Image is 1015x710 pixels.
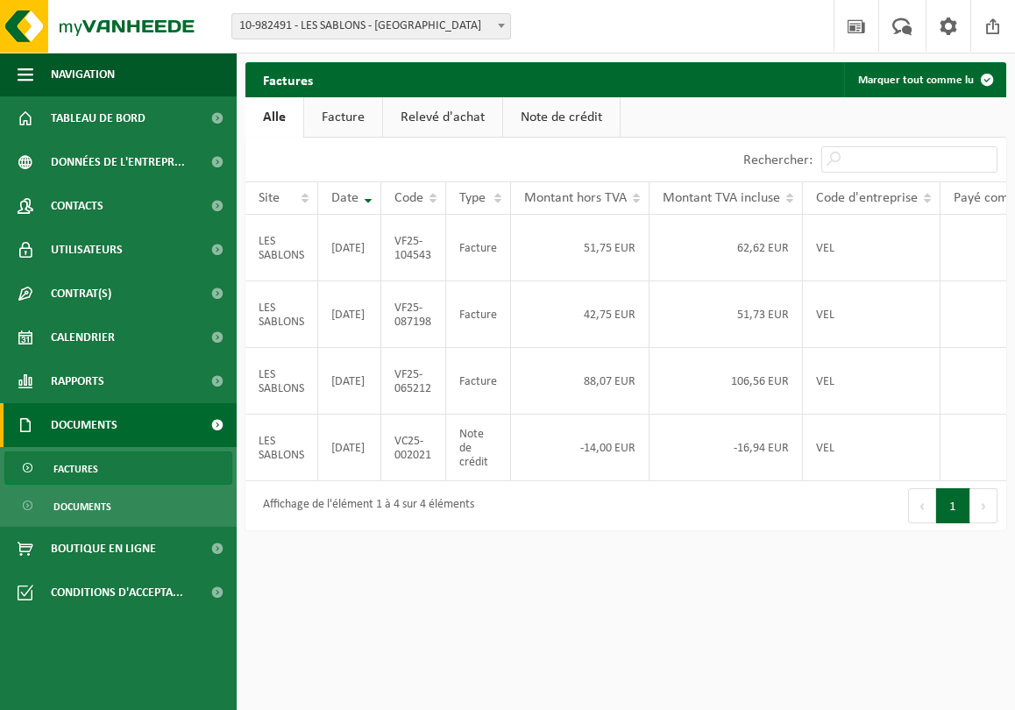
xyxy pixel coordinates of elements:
span: Documents [53,490,111,523]
a: Alle [245,97,303,138]
button: Previous [908,488,936,523]
td: Note de crédit [446,415,511,481]
td: LES SABLONS [245,215,318,281]
td: Facture [446,348,511,415]
td: VC25-002021 [381,415,446,481]
td: LES SABLONS [245,348,318,415]
a: Documents [4,489,232,522]
span: Navigation [51,53,115,96]
h2: Factures [245,62,330,96]
td: VEL [803,215,940,281]
td: LES SABLONS [245,415,318,481]
td: 62,62 EUR [649,215,803,281]
td: Facture [446,281,511,348]
a: Facture [304,97,382,138]
button: 1 [936,488,970,523]
td: VEL [803,415,940,481]
td: 51,73 EUR [649,281,803,348]
span: Calendrier [51,316,115,359]
a: Note de crédit [503,97,620,138]
td: -14,00 EUR [511,415,649,481]
span: Factures [53,452,98,486]
span: Code d'entreprise [816,191,918,205]
span: Documents [51,403,117,447]
td: 106,56 EUR [649,348,803,415]
td: 42,75 EUR [511,281,649,348]
td: VF25-087198 [381,281,446,348]
span: Conditions d'accepta... [51,571,183,614]
a: Factures [4,451,232,485]
span: 10-982491 - LES SABLONS - MARCHE-LES-DAMES [232,14,510,39]
button: Next [970,488,997,523]
span: Site [259,191,280,205]
td: 88,07 EUR [511,348,649,415]
span: Contacts [51,184,103,228]
td: VEL [803,348,940,415]
td: LES SABLONS [245,281,318,348]
td: VF25-065212 [381,348,446,415]
span: 10-982491 - LES SABLONS - MARCHE-LES-DAMES [231,13,511,39]
td: 51,75 EUR [511,215,649,281]
span: Boutique en ligne [51,527,156,571]
td: VF25-104543 [381,215,446,281]
td: [DATE] [318,348,381,415]
span: Données de l'entrepr... [51,140,185,184]
td: [DATE] [318,281,381,348]
label: Rechercher: [743,153,813,167]
span: Tableau de bord [51,96,146,140]
a: Relevé d'achat [383,97,502,138]
span: Rapports [51,359,104,403]
td: [DATE] [318,415,381,481]
span: Date [331,191,358,205]
div: Affichage de l'élément 1 à 4 sur 4 éléments [254,490,474,522]
button: Marquer tout comme lu [844,62,1004,97]
td: -16,94 EUR [649,415,803,481]
span: Montant TVA incluse [663,191,780,205]
span: Montant hors TVA [524,191,627,205]
td: Facture [446,215,511,281]
span: Type [459,191,486,205]
td: VEL [803,281,940,348]
span: Code [394,191,423,205]
span: Utilisateurs [51,228,123,272]
span: Contrat(s) [51,272,111,316]
td: [DATE] [318,215,381,281]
